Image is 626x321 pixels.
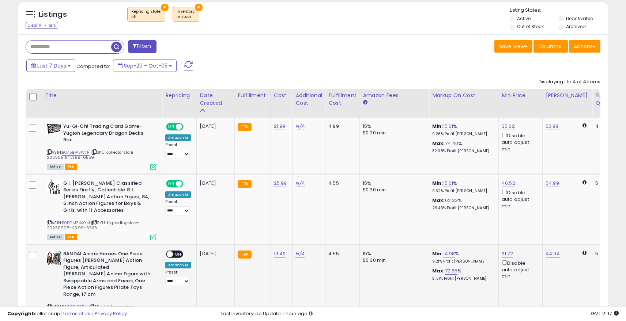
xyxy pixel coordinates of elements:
[167,124,176,130] span: ON
[328,123,354,130] div: 4.99
[546,92,589,99] div: [PERSON_NAME]
[432,92,495,99] div: Markup on Cost
[502,180,515,187] a: 40.52
[63,123,152,145] b: Yu-Gi-Oh! Trading Card Game- Yugioh Legendary Dragon Decks Box
[167,180,176,187] span: ON
[502,188,537,210] div: Disable auto adjust min
[363,257,423,264] div: $0.30 min
[443,123,453,130] a: 15.01
[363,123,423,130] div: 15%
[546,180,559,187] a: 54.99
[47,123,156,169] div: ASIN:
[295,250,304,257] a: N/A
[363,251,423,257] div: 15%
[113,60,177,72] button: Sep-29 - Oct-05
[76,63,110,70] span: Compared to:
[517,15,531,22] label: Active
[39,9,67,20] h5: Listings
[274,180,287,187] a: 25.99
[328,180,354,187] div: 4.55
[445,140,459,147] a: 74.40
[443,180,453,187] a: 15.01
[502,259,537,280] div: Disable auto adjust min
[238,123,251,131] small: FBA
[131,14,161,19] div: off
[533,40,568,53] button: Columns
[47,220,140,231] span: | SKU: bigbadtoystore-20250908-25.99-6533
[546,123,559,130] a: 50.99
[182,180,194,187] span: OFF
[177,14,195,19] div: in stock
[124,62,167,69] span: Sep-29 - Oct-05
[432,180,493,194] div: %
[517,23,544,30] label: Out of Stock
[47,251,61,265] img: 514KnYoaXZL._SL40_.jpg
[47,123,61,135] img: 51wwvGJMuKL._SL40_.jpg
[432,268,493,281] div: %
[7,310,34,317] strong: Copyright
[65,164,77,170] span: FBA
[432,250,443,257] b: Min:
[47,180,156,240] div: ASIN:
[595,251,618,257] div: 5
[26,60,75,72] button: Last 7 Days
[502,92,539,99] div: Min Price
[502,123,515,130] a: 35.62
[432,140,445,147] b: Max:
[295,123,304,130] a: N/A
[595,123,618,130] div: 4
[432,140,493,154] div: %
[65,234,77,240] span: FBA
[165,92,193,99] div: Repricing
[37,62,66,69] span: Last 7 Days
[47,164,64,170] span: All listings currently available for purchase on Amazon
[200,123,229,130] div: [DATE]
[128,40,156,53] button: Filters
[63,251,152,300] b: BANDAI Anime Heroes One Piece Figures [PERSON_NAME] Action Figure, Articulated [PERSON_NAME] Anim...
[595,92,621,107] div: Fulfillable Quantity
[443,250,455,257] a: 14.98
[432,197,493,211] div: %
[569,40,600,53] button: Actions
[363,180,423,187] div: 15%
[432,188,493,194] p: 9.62% Profit [PERSON_NAME]
[195,4,203,11] button: ×
[432,206,493,211] p: 29.46% Profit [PERSON_NAME]
[502,250,513,257] a: 31.72
[200,92,231,107] div: Date Created
[177,9,195,20] span: Inventory :
[432,267,445,274] b: Max:
[131,9,161,20] span: Repricing state :
[238,251,251,259] small: FBA
[363,99,367,106] small: Amazon Fees.
[328,92,357,107] div: Fulfillment Cost
[429,89,499,118] th: The percentage added to the cost of goods (COGS) that forms the calculator for Min & Max prices.
[494,40,532,53] button: Save View
[295,92,322,107] div: Additional Cost
[221,310,619,317] div: Last InventoryLab Update: 1 hour ago.
[328,251,354,257] div: 4.55
[182,124,194,130] span: OFF
[274,123,286,130] a: 21.99
[502,131,537,153] div: Disable auto adjust min
[47,180,61,195] img: 511M3JgvdAL._SL40_.jpg
[47,234,64,240] span: All listings currently available for purchase on Amazon
[161,4,169,11] button: ×
[539,79,600,85] div: Displaying 1 to 4 of 4 items
[62,220,90,226] a: B0BCMZ4X9M
[62,149,90,156] a: B075BW3WTR
[165,134,191,141] div: Amazon AI
[165,191,191,198] div: Amazon AI
[165,270,191,286] div: Preset:
[432,276,493,281] p: 31.51% Profit [PERSON_NAME]
[591,310,619,317] span: 2025-10-13 21:17 GMT
[95,310,127,317] a: Privacy Policy
[363,92,426,99] div: Amazon Fees
[595,180,618,187] div: 5
[45,92,159,99] div: Title
[432,123,493,137] div: %
[274,250,286,257] a: 19.49
[363,130,423,136] div: $0.30 min
[165,199,191,216] div: Preset:
[200,180,229,187] div: [DATE]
